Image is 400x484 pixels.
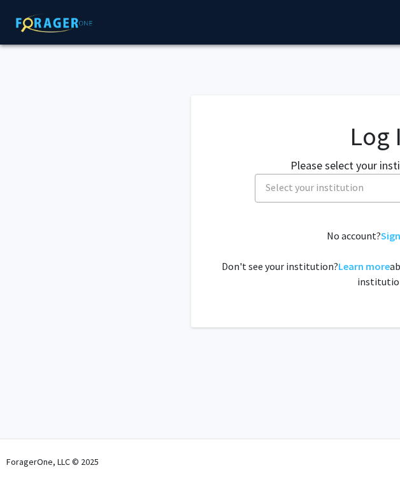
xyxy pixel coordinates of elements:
[266,181,364,194] span: Select your institution
[338,260,390,273] a: Learn more about bringing ForagerOne to your institution
[10,13,99,32] img: ForagerOne Logo
[6,439,99,484] div: ForagerOne, LLC © 2025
